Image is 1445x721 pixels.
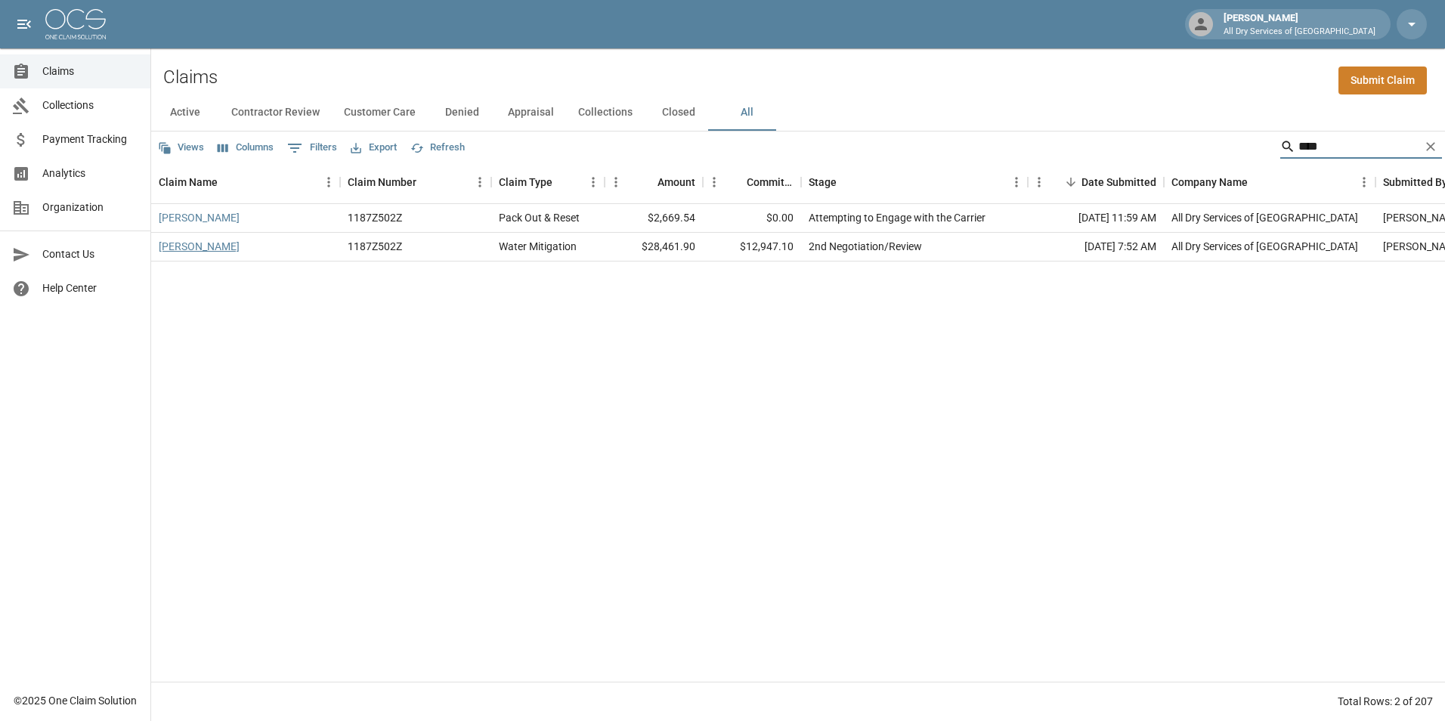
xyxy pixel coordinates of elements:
span: Payment Tracking [42,132,138,147]
div: Stage [801,161,1028,203]
div: dynamic tabs [151,94,1445,131]
div: Amount [605,161,703,203]
span: Claims [42,63,138,79]
div: Claim Type [491,161,605,203]
button: Sort [636,172,658,193]
button: Menu [1005,171,1028,193]
div: $28,461.90 [605,233,703,261]
div: 1187Z502Z [348,210,402,225]
button: Appraisal [496,94,566,131]
button: Contractor Review [219,94,332,131]
div: Water Mitigation [499,239,577,254]
button: Menu [317,171,340,193]
div: Stage [809,161,837,203]
div: $12,947.10 [703,233,801,261]
div: $2,669.54 [605,204,703,233]
a: [PERSON_NAME] [159,210,240,225]
button: Show filters [283,136,341,160]
button: Menu [1353,171,1375,193]
span: Collections [42,97,138,113]
div: [DATE] 7:52 AM [1028,233,1164,261]
button: Collections [566,94,645,131]
p: All Dry Services of [GEOGRAPHIC_DATA] [1224,26,1375,39]
div: Date Submitted [1081,161,1156,203]
img: ocs-logo-white-transparent.png [45,9,106,39]
div: Claim Type [499,161,552,203]
button: Sort [726,172,747,193]
button: Closed [645,94,713,131]
button: Refresh [407,136,469,159]
div: Attempting to Engage with the Carrier [809,210,986,225]
button: Menu [703,171,726,193]
h2: Claims [163,67,218,88]
div: 1187Z502Z [348,239,402,254]
div: All Dry Services of Atlanta [1171,239,1358,254]
div: Committed Amount [703,161,801,203]
button: Customer Care [332,94,428,131]
button: All [713,94,781,131]
div: Claim Number [348,161,416,203]
div: Company Name [1164,161,1375,203]
span: Help Center [42,280,138,296]
div: Amount [658,161,695,203]
button: Menu [469,171,491,193]
button: Sort [218,172,239,193]
span: Organization [42,200,138,215]
span: Analytics [42,166,138,181]
button: Active [151,94,219,131]
button: Sort [837,172,858,193]
div: 2nd Negotiation/Review [809,239,922,254]
button: Sort [1060,172,1081,193]
div: Total Rows: 2 of 207 [1338,694,1433,709]
div: [PERSON_NAME] [1218,11,1382,38]
button: Select columns [214,136,277,159]
button: Menu [1028,171,1050,193]
button: Sort [1248,172,1269,193]
div: Date Submitted [1028,161,1164,203]
div: Pack Out & Reset [499,210,580,225]
div: $0.00 [703,204,801,233]
div: Claim Name [151,161,340,203]
button: Export [347,136,401,159]
button: Sort [416,172,438,193]
button: open drawer [9,9,39,39]
div: Company Name [1171,161,1248,203]
div: [DATE] 11:59 AM [1028,204,1164,233]
span: Contact Us [42,246,138,262]
div: All Dry Services of Atlanta [1171,210,1358,225]
div: © 2025 One Claim Solution [14,693,137,708]
button: Clear [1419,135,1442,158]
button: Views [154,136,208,159]
button: Sort [552,172,574,193]
div: Search [1280,135,1442,162]
a: Submit Claim [1338,67,1427,94]
button: Menu [582,171,605,193]
div: Claim Number [340,161,491,203]
div: Claim Name [159,161,218,203]
button: Menu [605,171,627,193]
button: Denied [428,94,496,131]
div: Committed Amount [747,161,794,203]
a: [PERSON_NAME] [159,239,240,254]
